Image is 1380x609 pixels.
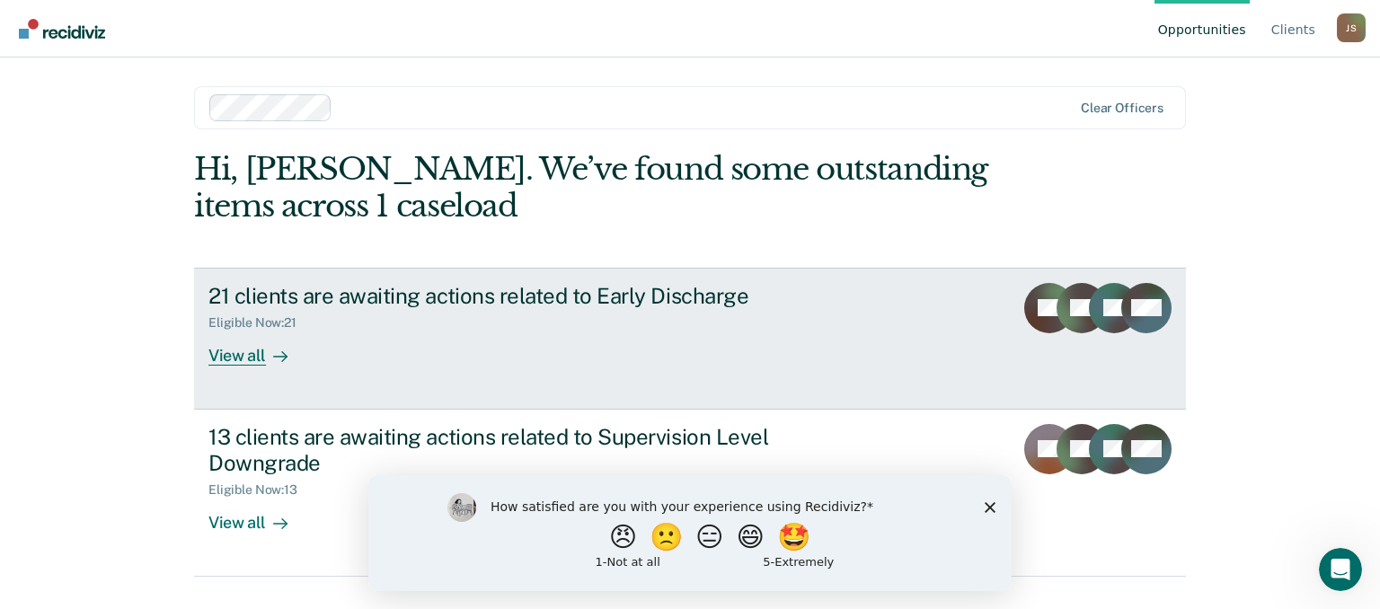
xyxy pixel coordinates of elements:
div: Clear officers [1081,101,1163,116]
img: Recidiviz [19,19,105,39]
div: 13 clients are awaiting actions related to Supervision Level Downgrade [208,424,839,476]
div: Eligible Now : 21 [208,315,311,331]
div: Eligible Now : 13 [208,482,312,498]
div: 21 clients are awaiting actions related to Early Discharge [208,283,839,309]
div: Hi, [PERSON_NAME]. We’ve found some outstanding items across 1 caseload [194,151,987,225]
a: 21 clients are awaiting actions related to Early DischargeEligible Now:21View all [194,268,1186,410]
iframe: Survey by Kim from Recidiviz [368,475,1012,591]
a: 13 clients are awaiting actions related to Supervision Level DowngradeEligible Now:13View all [194,410,1186,577]
iframe: Intercom live chat [1319,548,1362,591]
div: J S [1337,13,1366,42]
div: View all [208,498,309,533]
button: Profile dropdown button [1337,13,1366,42]
div: View all [208,331,309,366]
